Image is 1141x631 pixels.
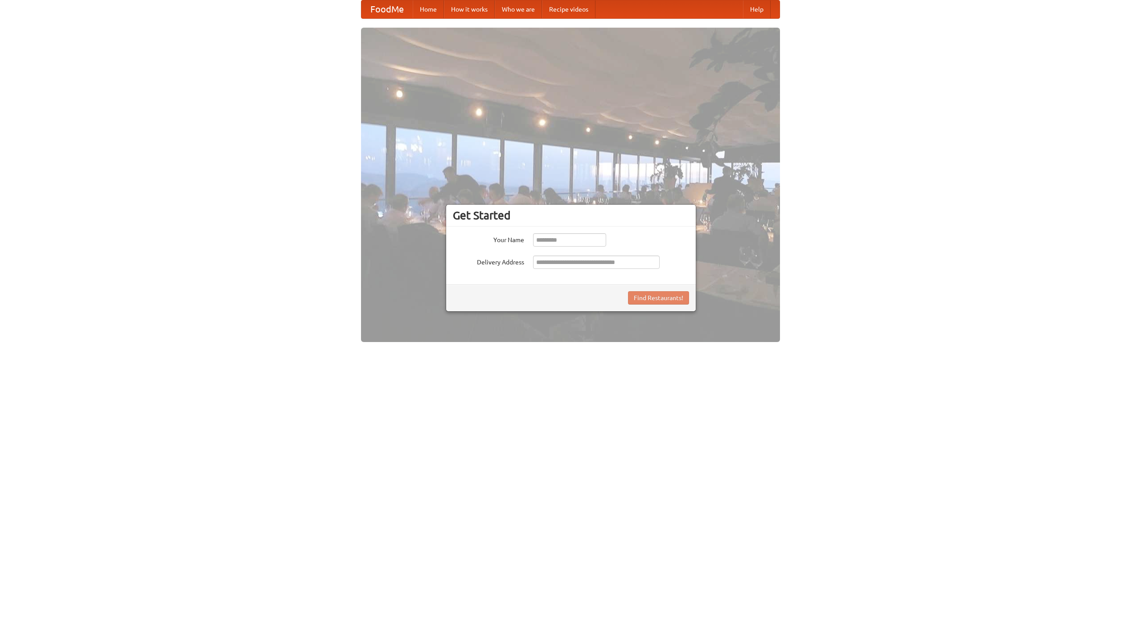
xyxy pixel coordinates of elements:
button: Find Restaurants! [628,291,689,305]
a: Recipe videos [542,0,595,18]
h3: Get Started [453,209,689,222]
a: How it works [444,0,495,18]
a: Home [413,0,444,18]
a: Help [743,0,771,18]
a: FoodMe [361,0,413,18]
label: Your Name [453,233,524,244]
a: Who we are [495,0,542,18]
label: Delivery Address [453,256,524,267]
